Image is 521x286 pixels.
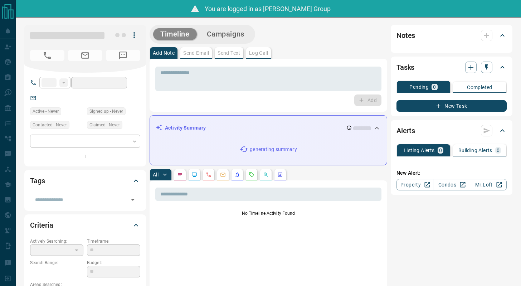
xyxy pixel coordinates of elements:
span: You are logged in as [PERSON_NAME] Group [205,5,331,13]
h2: Alerts [396,125,415,136]
h2: Tags [30,175,45,186]
svg: Notes [177,172,183,178]
p: Listing Alerts [404,148,435,153]
div: Tasks [396,59,507,76]
p: -- - -- [30,266,83,278]
p: All [153,172,159,177]
a: Condos [433,179,470,190]
p: Building Alerts [458,148,492,153]
span: Active - Never [33,108,59,115]
span: Claimed - Never [89,121,120,129]
p: Activity Summary [165,124,206,132]
div: Activity Summary [156,121,381,135]
h2: Notes [396,30,415,41]
span: No Number [106,50,140,61]
a: Property [396,179,433,190]
a: Mr.Loft [470,179,507,190]
button: Timeline [153,28,197,40]
svg: Opportunities [263,172,269,178]
h2: Tasks [396,62,414,73]
svg: Emails [220,172,226,178]
button: Campaigns [200,28,252,40]
p: No Timeline Activity Found [155,210,381,217]
button: New Task [396,100,507,112]
svg: Requests [249,172,254,178]
p: Add Note [153,50,175,55]
span: No Email [68,50,102,61]
div: Tags [30,172,140,189]
div: Alerts [396,122,507,139]
span: No Number [30,50,64,61]
p: Pending [409,84,429,89]
span: Signed up - Never [89,108,123,115]
p: 0 [433,84,436,89]
p: Timeframe: [87,238,140,244]
div: Notes [396,27,507,44]
p: New Alert: [396,169,507,177]
div: Criteria [30,217,140,234]
p: 0 [439,148,442,153]
p: Completed [467,85,492,90]
p: Actively Searching: [30,238,83,244]
svg: Listing Alerts [234,172,240,178]
svg: Calls [206,172,211,178]
a: -- [42,95,44,101]
p: Budget: [87,260,140,266]
svg: Lead Browsing Activity [191,172,197,178]
svg: Agent Actions [277,172,283,178]
span: Contacted - Never [33,121,67,129]
p: generating summary [250,146,297,153]
p: Search Range: [30,260,83,266]
h2: Criteria [30,219,53,231]
button: Open [128,195,138,205]
p: 0 [497,148,500,153]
